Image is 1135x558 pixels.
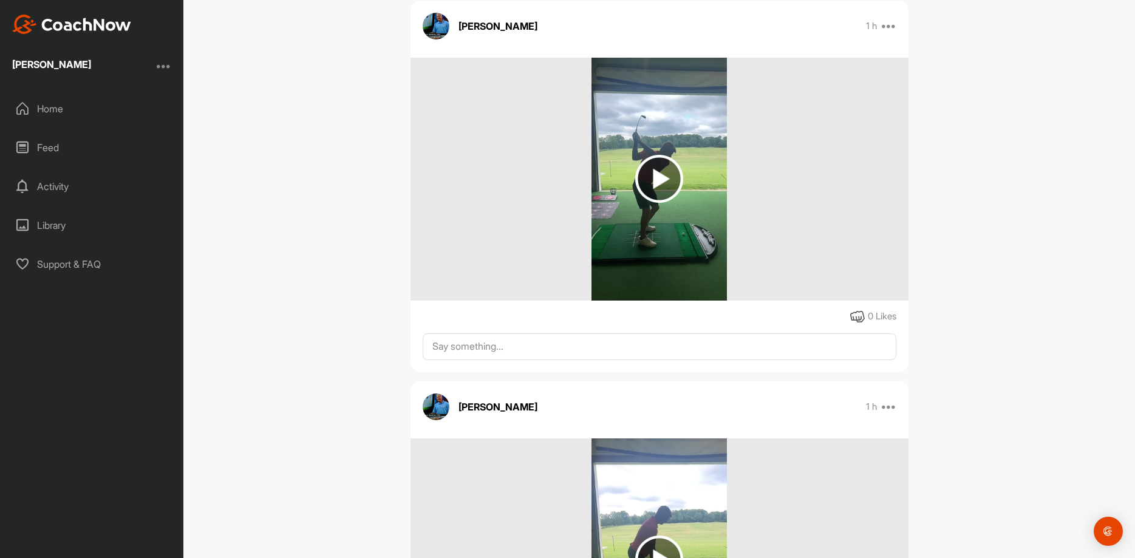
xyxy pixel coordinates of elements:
[7,171,178,202] div: Activity
[12,60,91,69] div: [PERSON_NAME]
[12,15,131,34] img: CoachNow
[1094,517,1123,546] div: Open Intercom Messenger
[866,401,877,413] p: 1 h
[7,94,178,124] div: Home
[458,19,537,33] p: [PERSON_NAME]
[7,249,178,279] div: Support & FAQ
[635,155,683,203] img: play
[458,400,537,414] p: [PERSON_NAME]
[423,393,449,420] img: avatar
[7,132,178,163] div: Feed
[866,20,877,32] p: 1 h
[591,58,727,301] img: media
[868,310,896,324] div: 0 Likes
[7,210,178,240] div: Library
[423,13,449,39] img: avatar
